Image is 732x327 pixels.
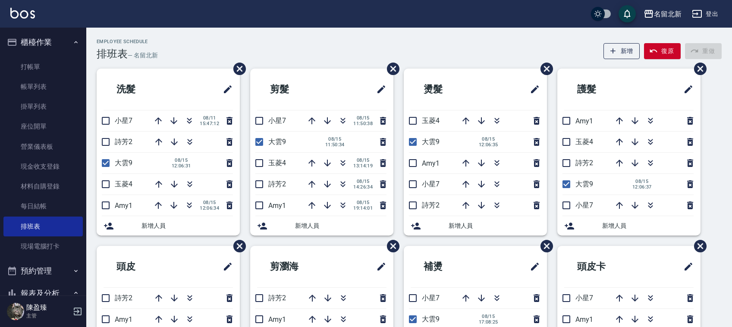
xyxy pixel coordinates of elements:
span: 15:47:12 [200,121,219,126]
span: 刪除班表 [380,56,401,82]
span: Amy1 [575,315,593,324]
span: 08/15 [200,200,219,205]
span: 12:06:31 [172,163,191,169]
a: 現金收支登錄 [3,157,83,176]
span: Amy1 [268,315,286,324]
span: 刪除班表 [534,56,554,82]
span: 12:06:37 [632,184,652,190]
span: 大雲9 [575,180,593,188]
h2: Employee Schedule [97,39,158,44]
span: 刪除班表 [227,233,247,259]
span: 玉菱4 [115,180,132,188]
a: 現場電腦打卡 [3,236,83,256]
span: 08/15 [632,179,652,184]
span: 新增人員 [602,221,694,230]
h5: 陳盈臻 [26,303,70,312]
a: 營業儀表板 [3,137,83,157]
a: 材料自購登錄 [3,176,83,196]
span: 08/15 [353,115,373,121]
span: 修改班表的標題 [217,256,233,277]
a: 每日結帳 [3,196,83,216]
span: 刪除班表 [688,56,708,82]
span: 11:50:38 [353,121,373,126]
span: 12:06:34 [200,205,219,211]
h2: 洗髮 [104,74,183,105]
span: 修改班表的標題 [525,79,540,100]
span: 修改班表的標題 [678,79,694,100]
span: 11:50:34 [325,142,345,148]
a: 打帳單 [3,57,83,77]
span: 修改班表的標題 [371,256,386,277]
span: 玉菱4 [575,138,593,146]
span: 小星7 [422,180,440,188]
img: Logo [10,8,35,19]
span: 新增人員 [295,221,386,230]
h2: 燙髮 [411,74,490,105]
button: 櫃檯作業 [3,31,83,53]
span: 14:26:34 [353,184,373,190]
span: 08/15 [353,157,373,163]
span: Amy1 [268,201,286,210]
div: 名留北新 [654,9,682,19]
span: 08/15 [479,314,498,319]
span: 刪除班表 [688,233,708,259]
span: 詩芳2 [115,294,132,302]
img: Person [7,303,24,320]
span: 詩芳2 [115,138,132,146]
span: 修改班表的標題 [371,79,386,100]
span: Amy1 [115,201,132,210]
span: 玉菱4 [268,159,286,167]
span: 修改班表的標題 [525,256,540,277]
span: 刪除班表 [534,233,554,259]
span: Amy1 [115,315,132,324]
h2: 頭皮卡 [564,251,648,282]
h2: 剪髮 [257,74,336,105]
span: 新增人員 [449,221,540,230]
span: 詩芳2 [268,294,286,302]
span: 17:08:25 [479,319,498,325]
span: 大雲9 [422,315,440,323]
span: 小星7 [268,116,286,125]
span: 修改班表的標題 [217,79,233,100]
a: 座位開單 [3,116,83,136]
span: 08/15 [479,136,498,142]
span: 08/15 [325,136,345,142]
a: 掛單列表 [3,97,83,116]
span: Amy1 [575,117,593,125]
span: 小星7 [575,201,593,209]
button: 預約管理 [3,260,83,282]
span: 小星7 [422,294,440,302]
span: 小星7 [575,294,593,302]
h6: — 名留北新 [128,51,158,60]
h2: 頭皮 [104,251,183,282]
button: 登出 [688,6,722,22]
span: 玉菱4 [422,116,440,125]
div: 新增人員 [404,216,547,236]
a: 排班表 [3,217,83,236]
span: 新增人員 [141,221,233,230]
span: 詩芳2 [422,201,440,209]
span: 刪除班表 [380,233,401,259]
button: 報表及分析 [3,282,83,305]
span: 修改班表的標題 [678,256,694,277]
span: 12:06:35 [479,142,498,148]
span: Amy1 [422,159,440,167]
button: 新增 [603,43,640,59]
span: 詩芳2 [575,159,593,167]
h3: 排班表 [97,48,128,60]
button: save [619,5,636,22]
div: 新增人員 [557,216,701,236]
span: 大雲9 [422,138,440,146]
span: 19:14:01 [353,205,373,211]
span: 08/15 [353,179,373,184]
div: 新增人員 [250,216,393,236]
span: 刪除班表 [227,56,247,82]
h2: 剪瀏海 [257,251,341,282]
a: 帳單列表 [3,77,83,97]
div: 新增人員 [97,216,240,236]
span: 08/15 [353,200,373,205]
h2: 護髮 [564,74,644,105]
span: 大雲9 [115,159,132,167]
span: 13:14:19 [353,163,373,169]
h2: 補燙 [411,251,490,282]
